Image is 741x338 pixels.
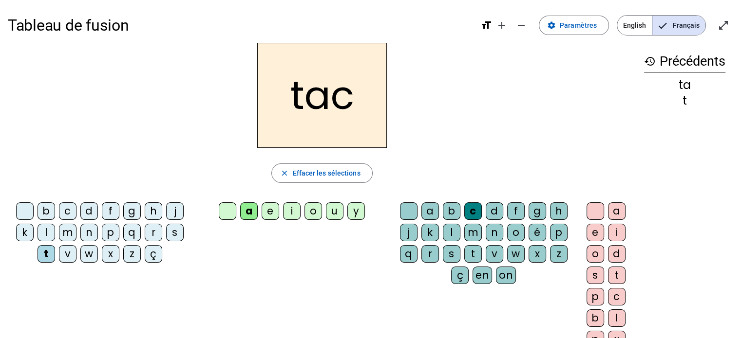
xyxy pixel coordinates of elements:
[451,267,469,284] div: ç
[539,16,609,35] button: Paramètres
[496,19,508,31] mat-icon: add
[59,245,76,263] div: v
[480,19,492,31] mat-icon: format_size
[262,202,279,220] div: e
[608,202,626,220] div: a
[443,224,460,241] div: l
[515,19,527,31] mat-icon: remove
[443,245,460,263] div: s
[421,224,439,241] div: k
[608,224,626,241] div: i
[486,202,503,220] div: d
[283,202,301,220] div: i
[80,224,98,241] div: n
[166,202,184,220] div: j
[145,245,162,263] div: ç
[271,163,372,183] button: Effacer les sélections
[507,202,525,220] div: f
[292,167,360,179] span: Effacer les sélections
[123,202,141,220] div: g
[587,309,604,327] div: b
[644,51,725,72] h3: Précédents
[38,202,55,220] div: b
[304,202,322,220] div: o
[166,224,184,241] div: s
[617,16,652,35] span: English
[512,16,531,35] button: Diminuer la taille de la police
[257,43,387,148] h2: tac
[550,202,568,220] div: h
[547,21,556,30] mat-icon: settings
[529,245,546,263] div: x
[473,267,492,284] div: en
[714,16,733,35] button: Entrer en plein écran
[38,245,55,263] div: t
[123,224,141,241] div: q
[496,267,516,284] div: on
[464,245,482,263] div: t
[421,202,439,220] div: a
[587,267,604,284] div: s
[80,245,98,263] div: w
[240,202,258,220] div: a
[421,245,439,263] div: r
[550,224,568,241] div: p
[464,224,482,241] div: m
[59,224,76,241] div: m
[464,202,482,220] div: c
[529,202,546,220] div: g
[400,245,418,263] div: q
[492,16,512,35] button: Augmenter la taille de la police
[608,245,626,263] div: d
[400,224,418,241] div: j
[587,245,604,263] div: o
[608,267,626,284] div: t
[608,309,626,327] div: l
[644,55,656,67] mat-icon: history
[102,202,119,220] div: f
[587,224,604,241] div: e
[80,202,98,220] div: d
[326,202,343,220] div: u
[102,245,119,263] div: x
[38,224,55,241] div: l
[347,202,365,220] div: y
[16,224,34,241] div: k
[280,169,288,178] mat-icon: close
[550,245,568,263] div: z
[102,224,119,241] div: p
[587,288,604,305] div: p
[560,19,597,31] span: Paramètres
[59,202,76,220] div: c
[718,19,729,31] mat-icon: open_in_full
[145,224,162,241] div: r
[617,15,706,36] mat-button-toggle-group: Language selection
[608,288,626,305] div: c
[443,202,460,220] div: b
[644,79,725,91] div: ta
[8,10,473,41] h1: Tableau de fusion
[652,16,705,35] span: Français
[644,95,725,107] div: t
[507,224,525,241] div: o
[529,224,546,241] div: é
[145,202,162,220] div: h
[123,245,141,263] div: z
[486,224,503,241] div: n
[507,245,525,263] div: w
[486,245,503,263] div: v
